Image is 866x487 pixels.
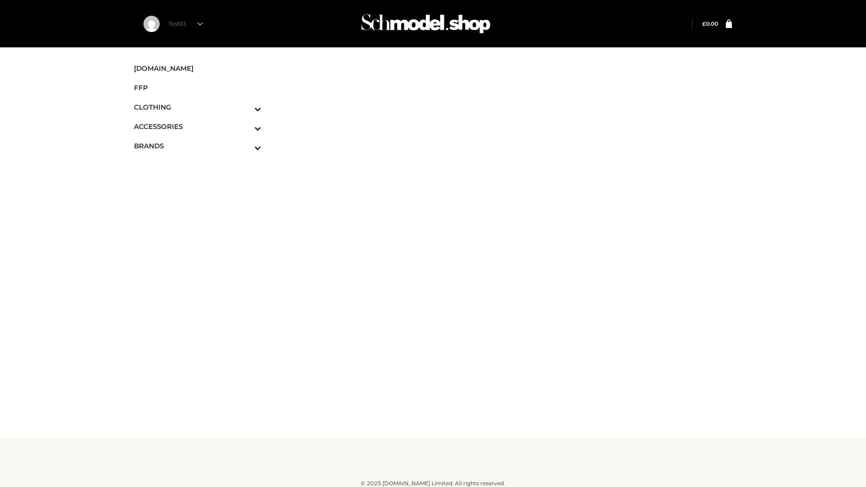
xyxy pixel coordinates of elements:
span: ACCESSORIES [134,121,261,132]
a: £0.00 [702,20,718,27]
button: Toggle Submenu [230,117,261,136]
button: Toggle Submenu [230,136,261,156]
span: CLOTHING [134,102,261,112]
a: FFP [134,78,261,97]
span: £ [702,20,706,27]
a: [DOMAIN_NAME] [134,59,261,78]
a: BRANDSToggle Submenu [134,136,261,156]
span: BRANDS [134,141,261,151]
bdi: 0.00 [702,20,718,27]
span: [DOMAIN_NAME] [134,63,261,74]
a: ACCESSORIESToggle Submenu [134,117,261,136]
a: CLOTHINGToggle Submenu [134,97,261,117]
span: FFP [134,83,261,93]
img: Schmodel Admin 964 [358,6,493,41]
a: Test31 [168,20,203,27]
button: Toggle Submenu [230,97,261,117]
